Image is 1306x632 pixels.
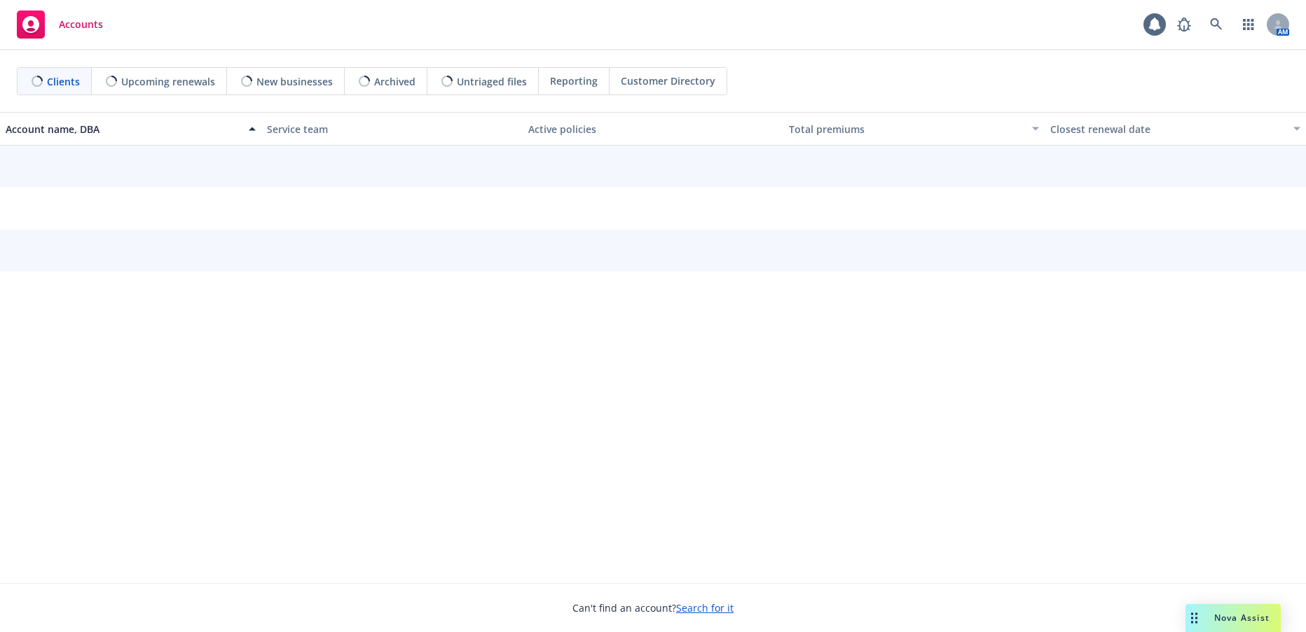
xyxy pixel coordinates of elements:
span: Can't find an account? [572,601,734,615]
span: Accounts [59,19,103,30]
a: Search for it [676,601,734,615]
span: Untriaged files [457,74,527,89]
span: Reporting [550,73,598,88]
a: Report a Bug [1170,10,1198,38]
button: Nova Assist [1185,604,1281,632]
div: Account name, DBA [6,122,240,136]
span: Customer Directory [621,73,715,88]
a: Search [1202,10,1230,38]
button: Active policies [523,112,784,146]
div: Drag to move [1185,604,1203,632]
a: Accounts [11,5,109,44]
a: Switch app [1235,10,1263,38]
button: Total premiums [783,112,1045,146]
span: New businesses [256,74,333,89]
button: Service team [261,112,523,146]
span: Nova Assist [1214,612,1270,624]
div: Closest renewal date [1050,122,1285,136]
button: Closest renewal date [1045,112,1306,146]
span: Clients [47,74,80,89]
div: Active policies [528,122,778,136]
div: Service team [267,122,517,136]
span: Upcoming renewals [121,74,215,89]
span: Archived [374,74,415,89]
div: Total premiums [789,122,1024,136]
